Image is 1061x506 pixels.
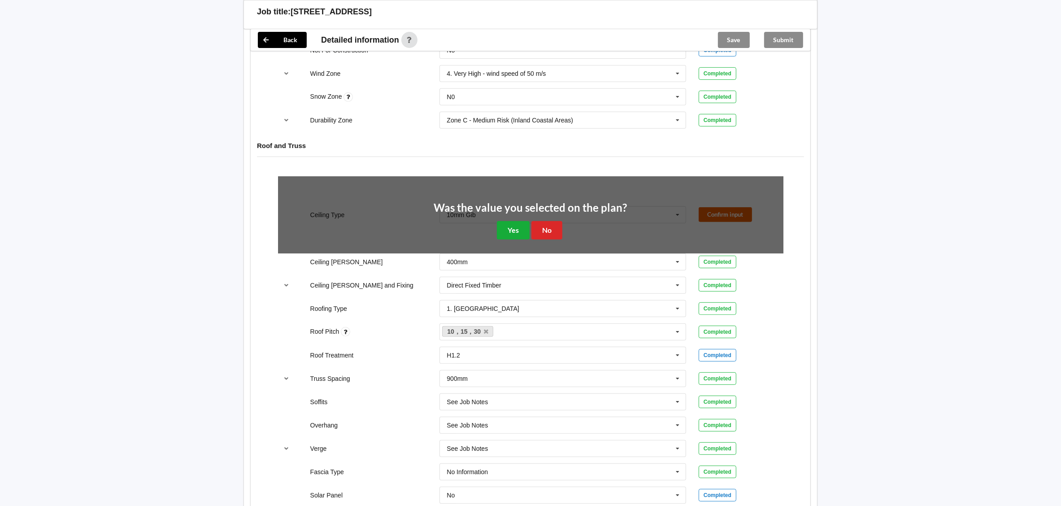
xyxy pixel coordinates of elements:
[447,47,455,53] div: No
[278,65,296,82] button: reference-toggle
[531,221,562,240] button: No
[310,328,341,335] label: Roof Pitch
[699,466,736,478] div: Completed
[497,221,530,240] button: Yes
[278,112,296,128] button: reference-toggle
[442,326,493,337] a: 10，15，30
[278,441,296,457] button: reference-toggle
[447,117,573,123] div: Zone C - Medium Risk (Inland Coastal Areas)
[447,445,488,452] div: See Job Notes
[447,259,468,265] div: 400mm
[310,468,344,475] label: Fascia Type
[310,375,350,382] label: Truss Spacing
[310,70,341,77] label: Wind Zone
[278,277,296,293] button: reference-toggle
[447,469,488,475] div: No Information
[447,399,488,405] div: See Job Notes
[699,419,736,432] div: Completed
[278,371,296,387] button: reference-toggle
[447,352,460,358] div: H1.2
[310,398,328,406] label: Soffits
[699,302,736,315] div: Completed
[447,305,519,312] div: 1. [GEOGRAPHIC_DATA]
[699,372,736,385] div: Completed
[310,492,343,499] label: Solar Panel
[699,256,736,268] div: Completed
[699,489,736,502] div: Completed
[321,36,399,44] span: Detailed information
[310,258,383,266] label: Ceiling [PERSON_NAME]
[310,93,344,100] label: Snow Zone
[310,445,327,452] label: Verge
[257,141,804,150] h4: Roof and Truss
[447,492,455,498] div: No
[699,67,736,80] div: Completed
[699,279,736,292] div: Completed
[447,70,546,77] div: 4. Very High - wind speed of 50 m/s
[258,32,307,48] button: Back
[310,422,338,429] label: Overhang
[310,352,354,359] label: Roof Treatment
[699,114,736,126] div: Completed
[699,326,736,338] div: Completed
[310,282,413,289] label: Ceiling [PERSON_NAME] and Fixing
[257,7,291,17] h3: Job title:
[447,282,501,288] div: Direct Fixed Timber
[699,442,736,455] div: Completed
[447,375,468,382] div: 900mm
[434,201,627,215] h2: Was the value you selected on the plan?
[699,396,736,408] div: Completed
[310,117,352,124] label: Durability Zone
[699,91,736,103] div: Completed
[310,305,347,312] label: Roofing Type
[447,94,455,100] div: N0
[699,349,736,362] div: Completed
[447,422,488,428] div: See Job Notes
[291,7,372,17] h3: [STREET_ADDRESS]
